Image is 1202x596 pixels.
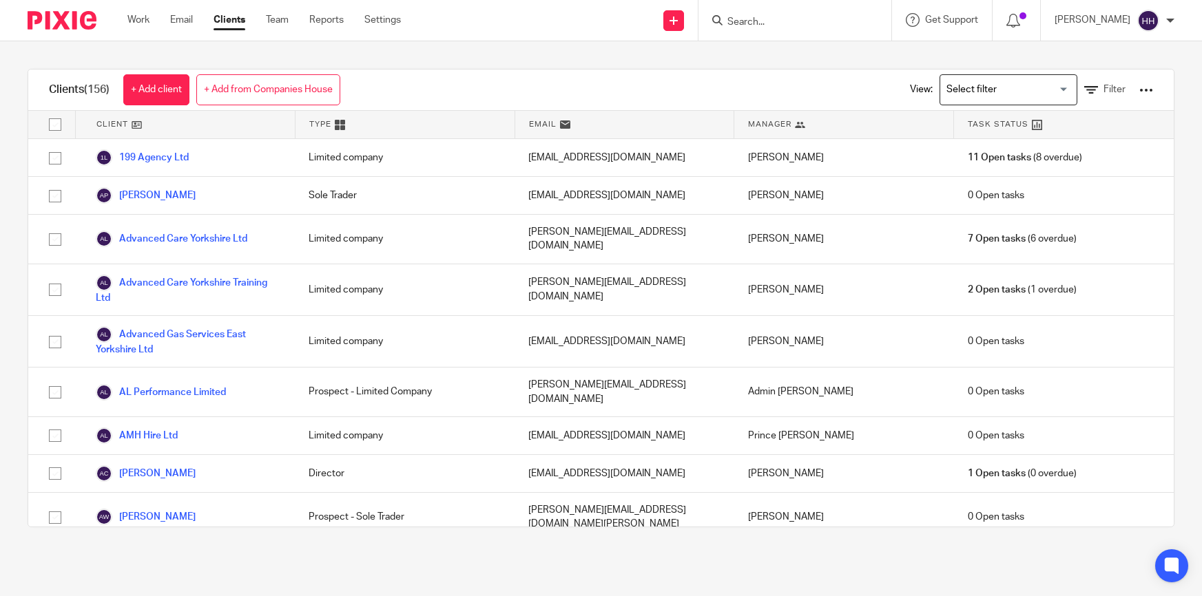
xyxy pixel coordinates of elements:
[84,84,110,95] span: (156)
[170,13,193,27] a: Email
[734,455,954,492] div: [PERSON_NAME]
[295,177,515,214] div: Sole Trader
[295,264,515,315] div: Limited company
[968,467,1077,480] span: (0 overdue)
[968,151,1082,164] span: (8 overdue)
[96,187,112,204] img: svg%3E
[515,417,734,454] div: [EMAIL_ADDRESS][DOMAIN_NAME]
[968,151,1031,164] span: 11 Open tasks
[748,118,791,130] span: Manager
[968,283,1026,297] span: 2 Open tasks
[925,15,978,25] span: Get Support
[42,111,68,138] input: Select all
[734,417,954,454] div: Prince [PERSON_NAME]
[96,118,128,130] span: Client
[1055,13,1130,27] p: [PERSON_NAME]
[515,215,734,264] div: [PERSON_NAME][EMAIL_ADDRESS][DOMAIN_NAME]
[295,139,515,176] div: Limited company
[96,509,196,525] a: [PERSON_NAME]
[515,264,734,315] div: [PERSON_NAME][EMAIL_ADDRESS][DOMAIN_NAME]
[515,177,734,214] div: [EMAIL_ADDRESS][DOMAIN_NAME]
[96,427,178,444] a: AMH Hire Ltd
[309,13,344,27] a: Reports
[968,510,1024,524] span: 0 Open tasks
[214,13,245,27] a: Clients
[28,11,96,30] img: Pixie
[968,283,1077,297] span: (1 overdue)
[96,384,226,401] a: AL Performance Limited
[734,264,954,315] div: [PERSON_NAME]
[96,509,112,525] img: svg%3E
[515,316,734,367] div: [EMAIL_ADDRESS][DOMAIN_NAME]
[96,326,281,356] a: Advanced Gas Services East Yorkshire Ltd
[295,417,515,454] div: Limited company
[734,316,954,367] div: [PERSON_NAME]
[96,275,281,305] a: Advanced Care Yorkshire Training Ltd
[295,493,515,542] div: Prospect - Sole Trader
[96,465,112,482] img: svg%3E
[940,74,1077,105] div: Search for option
[734,139,954,176] div: [PERSON_NAME]
[1103,85,1126,94] span: Filter
[968,189,1024,202] span: 0 Open tasks
[127,13,149,27] a: Work
[1137,10,1159,32] img: svg%3E
[364,13,401,27] a: Settings
[889,70,1153,110] div: View:
[96,465,196,482] a: [PERSON_NAME]
[515,455,734,492] div: [EMAIL_ADDRESS][DOMAIN_NAME]
[49,83,110,97] h1: Clients
[968,467,1026,480] span: 1 Open tasks
[295,455,515,492] div: Director
[734,493,954,542] div: [PERSON_NAME]
[734,215,954,264] div: [PERSON_NAME]
[295,316,515,367] div: Limited company
[96,187,196,204] a: [PERSON_NAME]
[515,368,734,416] div: [PERSON_NAME][EMAIL_ADDRESS][DOMAIN_NAME]
[515,493,734,542] div: [PERSON_NAME][EMAIL_ADDRESS][DOMAIN_NAME][PERSON_NAME]
[968,429,1024,443] span: 0 Open tasks
[968,232,1077,246] span: (6 overdue)
[295,368,515,416] div: Prospect - Limited Company
[96,231,247,247] a: Advanced Care Yorkshire Ltd
[266,13,289,27] a: Team
[96,326,112,343] img: svg%3E
[734,177,954,214] div: [PERSON_NAME]
[968,385,1024,398] span: 0 Open tasks
[968,334,1024,348] span: 0 Open tasks
[96,149,112,166] img: svg%3E
[726,17,850,29] input: Search
[309,118,331,130] span: Type
[96,149,189,166] a: 199 Agency Ltd
[734,368,954,416] div: Admin [PERSON_NAME]
[968,118,1028,130] span: Task Status
[515,139,734,176] div: [EMAIL_ADDRESS][DOMAIN_NAME]
[196,74,340,105] a: + Add from Companies House
[295,215,515,264] div: Limited company
[96,231,112,247] img: svg%3E
[942,78,1069,102] input: Search for option
[96,427,112,444] img: svg%3E
[123,74,189,105] a: + Add client
[968,232,1026,246] span: 7 Open tasks
[529,118,557,130] span: Email
[96,384,112,401] img: svg%3E
[96,275,112,291] img: svg%3E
